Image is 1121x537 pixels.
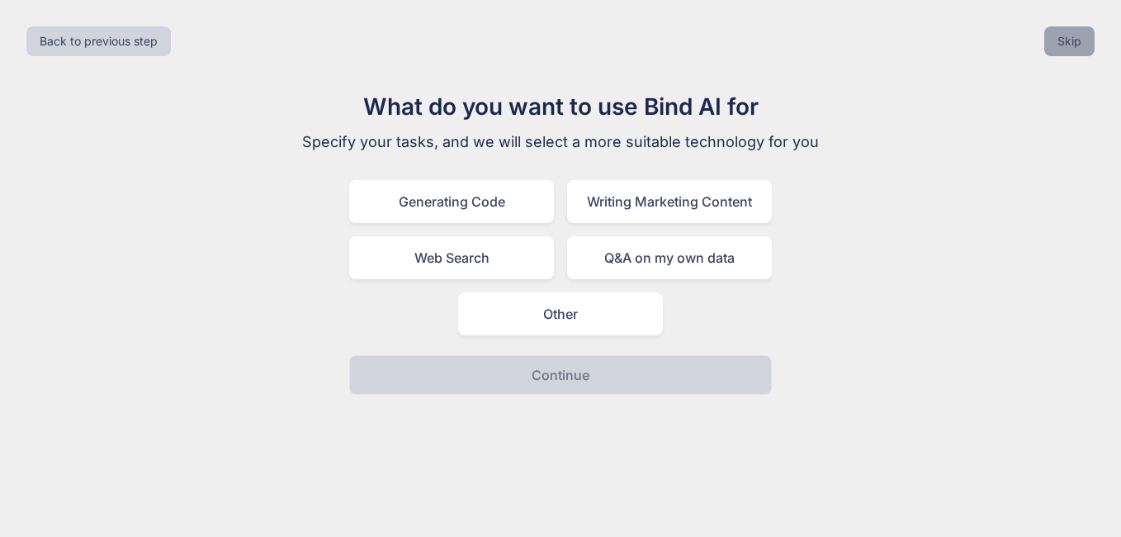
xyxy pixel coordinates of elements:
[349,355,772,395] button: Continue
[532,365,589,385] p: Continue
[26,26,171,56] button: Back to previous step
[283,131,838,154] p: Specify your tasks, and we will select a more suitable technology for you
[567,180,772,223] div: Writing Marketing Content
[567,236,772,279] div: Q&A on my own data
[283,89,838,124] h1: What do you want to use Bind AI for
[349,180,554,223] div: Generating Code
[1044,26,1095,56] button: Skip
[458,292,663,335] div: Other
[349,236,554,279] div: Web Search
